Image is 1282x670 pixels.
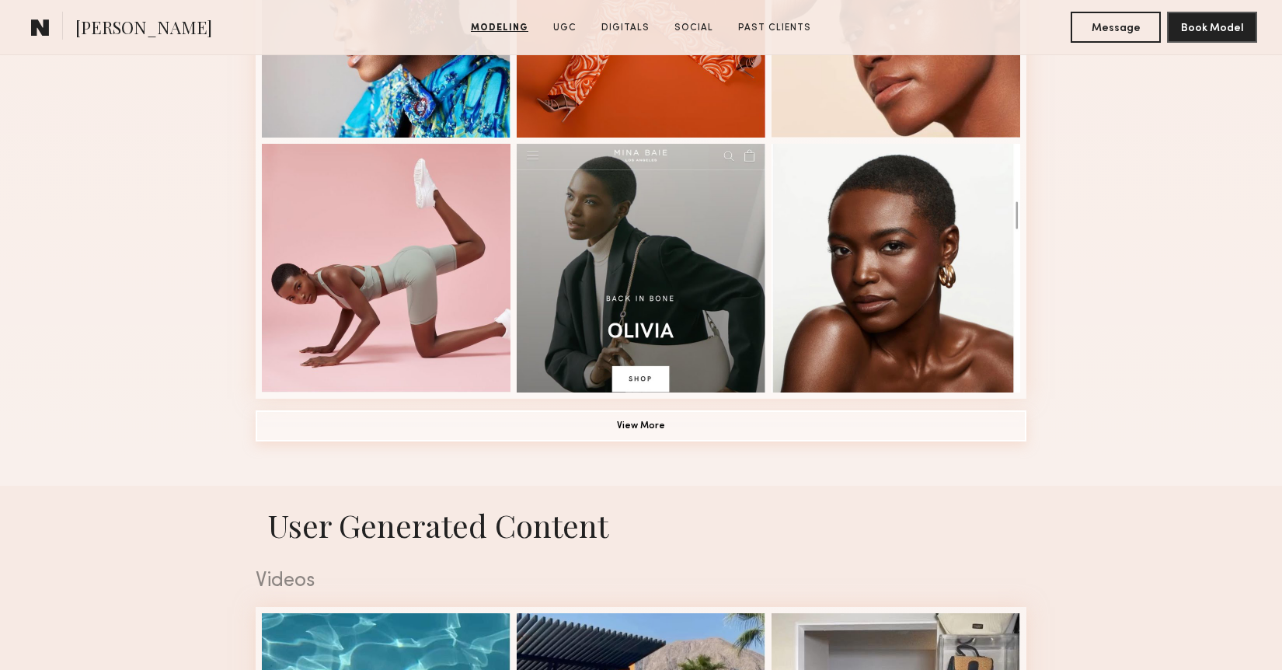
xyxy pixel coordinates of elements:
[1167,20,1257,33] a: Book Model
[595,21,656,35] a: Digitals
[256,571,1026,591] div: Videos
[75,16,212,43] span: [PERSON_NAME]
[1071,12,1161,43] button: Message
[465,21,535,35] a: Modeling
[668,21,719,35] a: Social
[243,504,1039,546] h1: User Generated Content
[256,410,1026,441] button: View More
[732,21,817,35] a: Past Clients
[1167,12,1257,43] button: Book Model
[547,21,583,35] a: UGC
